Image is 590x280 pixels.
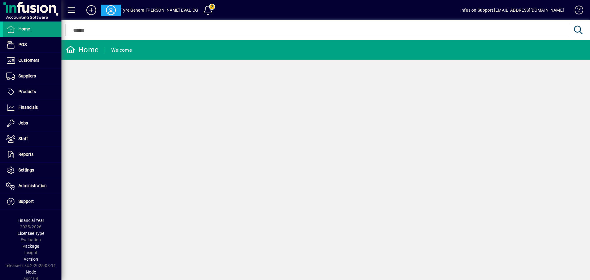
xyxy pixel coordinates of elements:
[18,26,30,31] span: Home
[18,152,33,157] span: Reports
[3,116,61,131] a: Jobs
[3,37,61,53] a: POS
[18,89,36,94] span: Products
[18,199,34,204] span: Support
[81,5,101,16] button: Add
[22,244,39,249] span: Package
[18,218,44,223] span: Financial Year
[26,270,36,274] span: Node
[18,183,47,188] span: Administration
[3,147,61,162] a: Reports
[3,163,61,178] a: Settings
[3,131,61,147] a: Staff
[18,73,36,78] span: Suppliers
[3,100,61,115] a: Financials
[101,5,121,16] button: Profile
[3,178,61,194] a: Administration
[18,42,27,47] span: POS
[18,136,28,141] span: Staff
[3,53,61,68] a: Customers
[18,105,38,110] span: Financials
[3,84,61,100] a: Products
[18,58,39,63] span: Customers
[3,69,61,84] a: Suppliers
[3,194,61,209] a: Support
[18,120,28,125] span: Jobs
[121,5,198,15] div: Tyre General [PERSON_NAME] EVAL CG
[66,45,99,55] div: Home
[570,1,582,21] a: Knowledge Base
[460,5,564,15] div: Infusion Support [EMAIL_ADDRESS][DOMAIN_NAME]
[18,168,34,172] span: Settings
[18,231,44,236] span: Licensee Type
[24,257,38,262] span: Version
